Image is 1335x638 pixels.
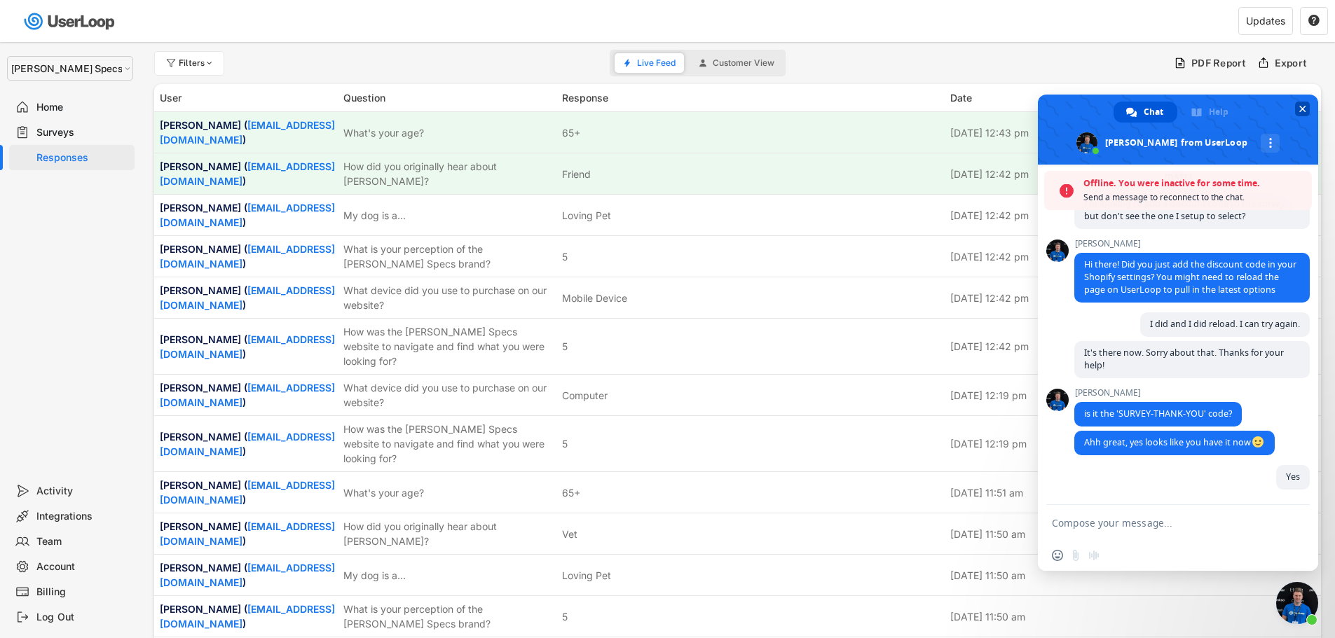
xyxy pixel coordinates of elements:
div: [DATE] 12:42 pm [950,249,1316,264]
a: [EMAIL_ADDRESS][DOMAIN_NAME] [160,119,335,146]
div: Date [950,90,1316,105]
span: Insert an emoji [1052,550,1063,561]
div: [DATE] 12:19 pm [950,436,1316,451]
span: is it the 'SURVEY-THANK-YOU' code? [1084,408,1232,419]
a: Chat [1114,102,1177,123]
div: 5 [562,339,568,354]
button: Customer View [690,53,783,73]
span: Offline. You were inactive for some time. [1083,176,1305,190]
div: What is your perception of the [PERSON_NAME] Specs brand? [343,602,554,631]
div: Friend [562,167,591,181]
div: Vet [562,527,577,541]
span: Hi there! Did you just add the discount code in your Shopify settings? You might need to reload t... [1084,258,1296,296]
div: Log Out [36,611,129,624]
div: How did you originally hear about [PERSON_NAME]? [343,159,554,188]
span: [PERSON_NAME] [1074,239,1310,249]
div: What's your age? [343,125,554,140]
span: Yes [1286,471,1300,483]
div: How was the [PERSON_NAME] Specs website to navigate and find what you were looking for? [343,324,554,368]
div: User [160,90,335,105]
div: Filters [179,59,215,67]
div: [DATE] 12:42 pm [950,208,1316,223]
div: Updates [1246,16,1285,26]
div: [PERSON_NAME] ( ) [160,118,335,147]
button:  [1308,15,1320,27]
div: Export [1275,57,1308,69]
div: Loving Pet [562,568,611,583]
span: [PERSON_NAME] [1074,388,1242,398]
a: [EMAIL_ADDRESS][DOMAIN_NAME] [160,562,335,588]
div: [PERSON_NAME] ( ) [160,429,335,459]
div: Computer [562,388,608,403]
div: [DATE] 11:51 am [950,485,1316,500]
div: PDF Report [1191,57,1247,69]
div: [PERSON_NAME] ( ) [160,200,335,230]
div: [DATE] 12:19 pm [950,388,1316,403]
a: [EMAIL_ADDRESS][DOMAIN_NAME] [160,431,335,457]
div: Loving Pet [562,208,611,223]
a: [EMAIL_ADDRESS][DOMAIN_NAME] [160,160,335,187]
span: I did and I did reload. I can try again. [1150,318,1300,330]
div: [PERSON_NAME] ( ) [160,283,335,312]
div: [PERSON_NAME] ( ) [160,478,335,507]
div: Responses [36,151,129,165]
span: It's there now. Sorry about that. Thanks for your help! [1084,347,1284,371]
span: Close chat [1295,102,1310,116]
div: Billing [36,585,129,599]
div: How did you originally hear about [PERSON_NAME]? [343,519,554,548]
div: [DATE] 11:50 am [950,527,1316,541]
a: [EMAIL_ADDRESS][DOMAIN_NAME] [160,603,335,630]
div: [DATE] 11:50 am [950,568,1316,583]
div: [DATE] 12:42 pm [950,291,1316,305]
div: My dog is a... [343,568,554,583]
span: Chat [1144,102,1163,123]
textarea: Compose your message... [1052,505,1276,540]
div: 65+ [562,485,580,500]
div: 5 [562,609,568,624]
div: [DATE] 12:42 pm [950,339,1316,354]
div: What device did you use to purchase on our website? [343,380,554,410]
div: My dog is a... [343,208,554,223]
span: Ahh great, yes looks like you have it now [1084,436,1265,448]
div: [PERSON_NAME] ( ) [160,332,335,361]
div: Integrations [36,510,129,523]
div: Team [36,535,129,548]
div: How was the [PERSON_NAME] Specs website to navigate and find what you were looking for? [343,422,554,466]
a: Close chat [1276,582,1318,624]
div: [PERSON_NAME] ( ) [160,519,335,548]
span: Send a message to reconnect to the chat. [1083,190,1305,204]
div: 5 [562,436,568,451]
a: [EMAIL_ADDRESS][DOMAIN_NAME] [160,202,335,228]
span: Live Feed [637,59,676,67]
div: What device did you use to purchase on our website? [343,283,554,312]
div: Mobile Device [562,291,627,305]
text:  [1308,14,1320,27]
button: Live Feed [615,53,684,73]
div: [PERSON_NAME] ( ) [160,159,335,188]
span: Customer View [713,59,774,67]
a: [EMAIL_ADDRESS][DOMAIN_NAME] [160,382,335,408]
div: [PERSON_NAME] ( ) [160,242,335,271]
div: Account [36,560,129,574]
a: [EMAIL_ADDRESS][DOMAIN_NAME] [160,284,335,311]
div: [PERSON_NAME] ( ) [160,602,335,631]
div: [DATE] 12:43 pm [950,125,1316,140]
div: Surveys [36,126,129,139]
div: Activity [36,485,129,498]
a: [EMAIL_ADDRESS][DOMAIN_NAME] [160,520,335,547]
img: userloop-logo-01.svg [21,7,120,36]
div: [DATE] 12:42 pm [950,167,1316,181]
div: [PERSON_NAME] ( ) [160,560,335,590]
div: Question [343,90,554,105]
div: Response [562,90,942,105]
a: [EMAIL_ADDRESS][DOMAIN_NAME] [160,479,335,506]
div: Home [36,101,129,114]
div: 5 [562,249,568,264]
div: What is your perception of the [PERSON_NAME] Specs brand? [343,242,554,271]
div: 65+ [562,125,580,140]
a: [EMAIL_ADDRESS][DOMAIN_NAME] [160,243,335,270]
div: What's your age? [343,485,554,500]
div: [DATE] 11:50 am [950,609,1316,624]
div: [PERSON_NAME] ( ) [160,380,335,410]
a: [EMAIL_ADDRESS][DOMAIN_NAME] [160,333,335,360]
